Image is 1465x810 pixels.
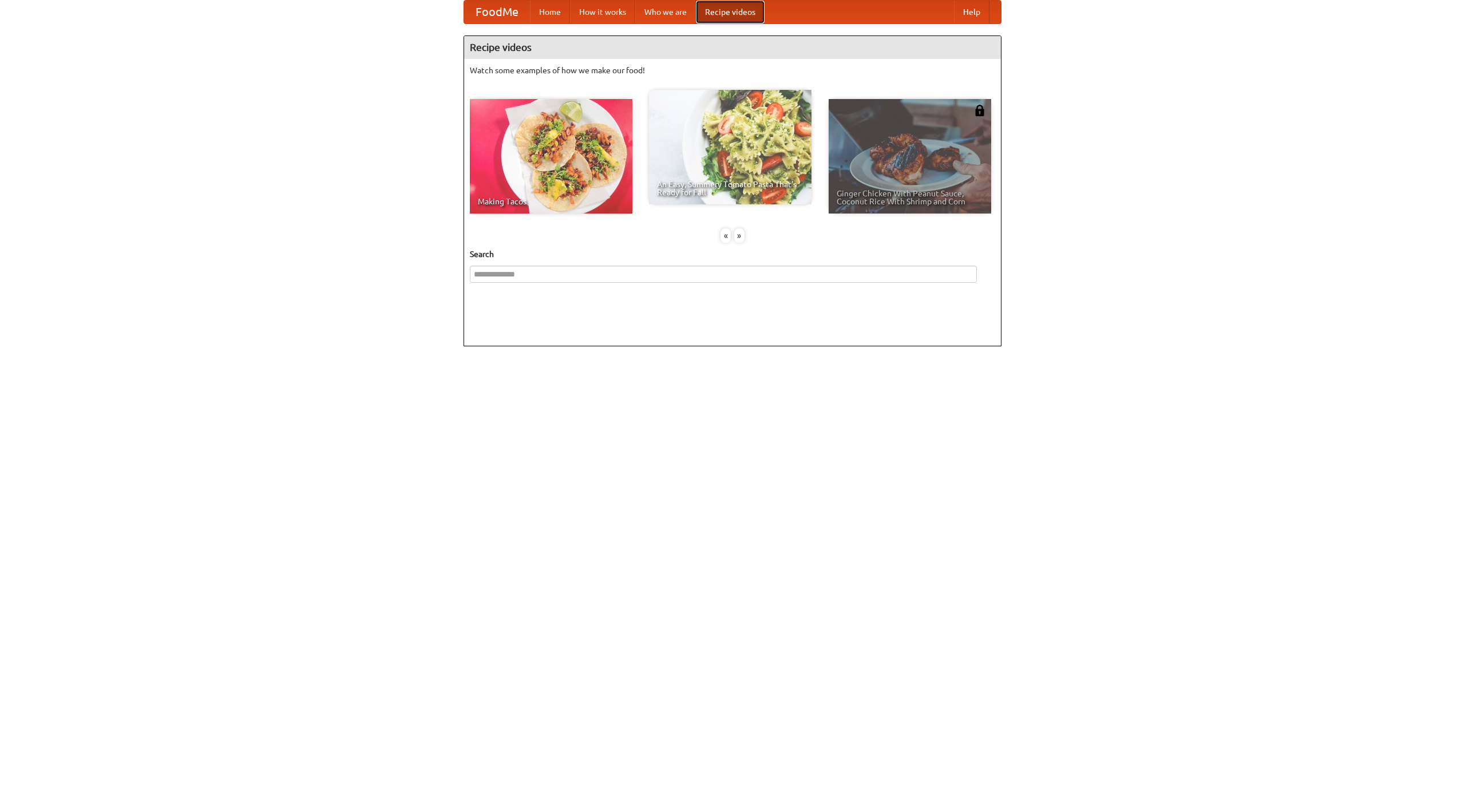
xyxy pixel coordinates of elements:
a: Home [530,1,570,23]
h4: Recipe videos [464,36,1001,59]
a: An Easy, Summery Tomato Pasta That's Ready for Fall [649,90,811,204]
a: Recipe videos [696,1,765,23]
span: Making Tacos [478,197,624,206]
span: An Easy, Summery Tomato Pasta That's Ready for Fall [657,180,803,196]
a: Who we are [635,1,696,23]
h5: Search [470,248,995,260]
a: Help [954,1,989,23]
a: Making Tacos [470,99,632,214]
div: « [720,228,731,243]
div: » [734,228,745,243]
a: How it works [570,1,635,23]
a: FoodMe [464,1,530,23]
p: Watch some examples of how we make our food! [470,65,995,76]
img: 483408.png [974,105,985,116]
